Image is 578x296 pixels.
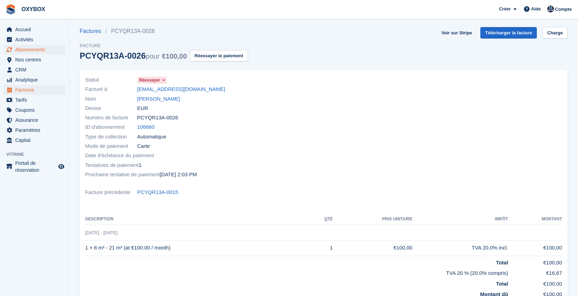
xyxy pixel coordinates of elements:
span: Capital [15,135,57,145]
span: Prochaine tentative de paiement [85,171,160,179]
span: [DATE] - [DATE] [85,230,117,235]
a: Réessayer [137,76,167,84]
td: 1 [310,240,333,256]
span: CRM [15,65,57,75]
th: Montant [508,214,562,225]
a: menu [3,105,65,115]
span: Nos centres [15,55,57,65]
span: Activités [15,35,57,44]
span: Abonnements [15,45,57,54]
span: Date d'échéance du paiement [85,152,154,160]
span: Devise [85,104,137,112]
a: Charge [542,27,568,39]
strong: Total [496,281,508,287]
span: Créer [499,6,511,12]
span: Carte [137,142,150,150]
a: menu [3,35,65,44]
nav: breadcrumbs [80,27,248,35]
span: Compte [555,6,572,13]
a: menu [3,75,65,85]
td: €16,67 [508,267,562,277]
span: Facturé à [85,85,137,93]
span: Paramètres [15,125,57,135]
span: Numéro de facture [85,114,137,122]
span: Type de collection [85,133,137,141]
span: Réessayer [139,77,160,83]
button: Réessayer le paiement [190,50,248,61]
span: Vitrine [6,151,69,158]
div: PCYQR13A-0026 [80,51,187,60]
span: Assurance [15,115,57,125]
th: Qté [310,214,333,225]
a: Télécharger la facture [480,27,537,39]
a: [EMAIL_ADDRESS][DOMAIN_NAME] [137,85,225,93]
span: Automatique [137,133,166,141]
span: Analytique [15,75,57,85]
a: menu [3,45,65,54]
a: [PERSON_NAME] [137,95,180,103]
span: Mode de paiement [85,142,137,150]
span: 1 [139,161,141,169]
td: €100,00 [508,240,562,256]
span: Factures [15,85,57,95]
a: Boutique d'aperçu [57,162,65,171]
span: Tentatives de paiement [85,161,139,169]
a: menu [3,125,65,135]
a: Factures [80,27,105,35]
span: Facture [80,42,248,49]
span: Tarifs [15,95,57,105]
a: menu [3,55,65,65]
span: Facture précédente [85,188,137,196]
strong: Total [496,260,508,265]
span: €100,00 [162,52,187,60]
a: menu [3,65,65,75]
th: Impôt [412,214,508,225]
a: menu [3,25,65,34]
a: OXYBOX [19,3,48,15]
a: 106680 [137,123,154,131]
span: Nom [85,95,137,103]
span: pour [146,52,160,60]
th: Description [85,214,310,225]
span: Statut [85,76,137,84]
div: TVA 20.0% incl. [412,244,508,252]
img: stora-icon-8386f47178a22dfd0bd8f6a31ec36ba5ce8667c1dd55bd0f319d3a0aa187defe.svg [6,4,16,15]
td: €100,00 [508,277,562,288]
span: PCYQR13A-0026 [137,114,178,122]
span: Portail de réservation [15,160,57,174]
td: €100,00 [508,256,562,267]
span: Accueil [15,25,57,34]
span: Coupons [15,105,57,115]
span: Aide [531,6,541,12]
a: menu [3,115,65,125]
th: Prix unitaire [333,214,412,225]
span: ID d'abonnement [85,123,137,131]
td: 1 × 8 m² - 21 m³ (at €100.00 / month) [85,240,310,256]
img: Oriana Devaux [547,6,554,12]
td: €100,00 [333,240,412,256]
span: EUR [137,104,148,112]
time: 2025-10-07 12:03:05 UTC [160,171,197,179]
a: menu [3,95,65,105]
a: menu [3,85,65,95]
a: menu [3,135,65,145]
td: TVA 20 % (20.0% compris) [85,267,508,277]
a: Voir sur Stripe [438,27,475,39]
a: PCYQR13A-0015 [137,188,178,196]
a: menu [3,160,65,174]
